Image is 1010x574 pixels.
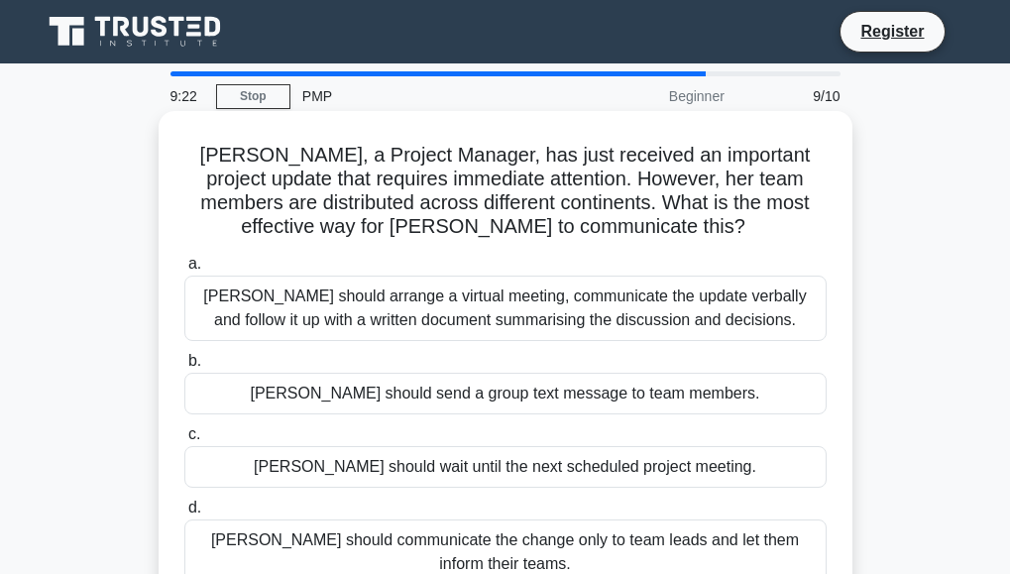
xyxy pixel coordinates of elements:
span: a. [188,255,201,272]
div: [PERSON_NAME] should arrange a virtual meeting, communicate the update verbally and follow it up ... [184,276,827,341]
span: d. [188,499,201,516]
div: 9:22 [159,76,216,116]
a: Register [848,19,936,44]
div: [PERSON_NAME] should send a group text message to team members. [184,373,827,414]
span: b. [188,352,201,369]
h5: [PERSON_NAME], a Project Manager, has just received an important project update that requires imm... [182,143,829,240]
div: [PERSON_NAME] should wait until the next scheduled project meeting. [184,446,827,488]
div: 9/10 [736,76,852,116]
span: c. [188,425,200,442]
div: PMP [290,76,563,116]
div: Beginner [563,76,736,116]
a: Stop [216,84,290,109]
